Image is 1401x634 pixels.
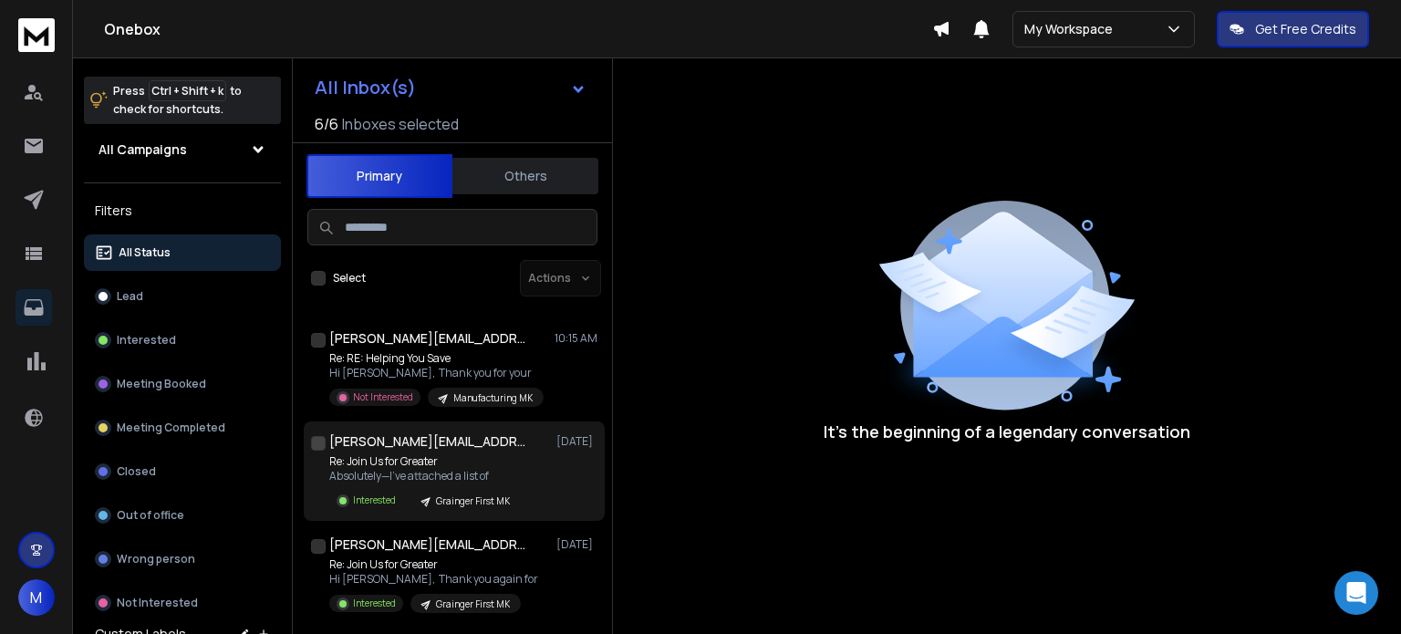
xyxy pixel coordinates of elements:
p: 10:15 AM [555,331,597,346]
p: Absolutely—I’ve attached a list of [329,469,521,483]
p: It’s the beginning of a legendary conversation [824,419,1190,444]
p: Not Interested [353,390,413,404]
p: Grainger First MK [436,494,510,508]
button: Not Interested [84,585,281,621]
h1: Onebox [104,18,932,40]
h3: Filters [84,198,281,223]
button: All Inbox(s) [300,69,601,106]
p: My Workspace [1024,20,1120,38]
button: Meeting Completed [84,410,281,446]
span: Ctrl + Shift + k [149,80,226,101]
p: [DATE] [556,434,597,449]
span: 6 / 6 [315,113,338,135]
p: [DATE] [556,537,597,552]
button: Wrong person [84,541,281,577]
p: Manufacturing MK [453,391,533,405]
p: Get Free Credits [1255,20,1356,38]
p: Lead [117,289,143,304]
p: Hi [PERSON_NAME], Thank you for your [329,366,544,380]
img: logo [18,18,55,52]
p: Interested [117,333,176,348]
p: Grainger First MK [436,598,510,611]
p: Meeting Booked [117,377,206,391]
h1: [PERSON_NAME][EMAIL_ADDRESS][PERSON_NAME][DOMAIN_NAME] [329,329,530,348]
div: Open Intercom Messenger [1334,571,1378,615]
button: M [18,579,55,616]
button: Meeting Booked [84,366,281,402]
p: All Status [119,245,171,260]
button: Lead [84,278,281,315]
h1: [PERSON_NAME][EMAIL_ADDRESS][DOMAIN_NAME] +1 [329,432,530,451]
button: Others [452,156,598,196]
button: Closed [84,453,281,490]
h1: [PERSON_NAME][EMAIL_ADDRESS][DOMAIN_NAME] [329,535,530,554]
h1: All Campaigns [99,140,187,159]
p: Hi [PERSON_NAME], Thank you again for [329,572,538,587]
button: All Campaigns [84,131,281,168]
p: Interested [353,597,396,610]
button: Get Free Credits [1217,11,1369,47]
p: Re: Join Us for Greater [329,454,521,469]
p: Re: RE: Helping You Save [329,351,544,366]
button: Interested [84,322,281,359]
p: Meeting Completed [117,421,225,435]
button: Primary [306,154,452,198]
p: Closed [117,464,156,479]
p: Re: Join Us for Greater [329,557,538,572]
h1: All Inbox(s) [315,78,416,97]
p: Wrong person [117,552,195,566]
p: Not Interested [117,596,198,610]
label: Select [333,271,366,286]
p: Interested [353,494,396,507]
p: Out of office [117,508,184,523]
button: Out of office [84,497,281,534]
p: Press to check for shortcuts. [113,82,242,119]
button: All Status [84,234,281,271]
h3: Inboxes selected [342,113,459,135]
